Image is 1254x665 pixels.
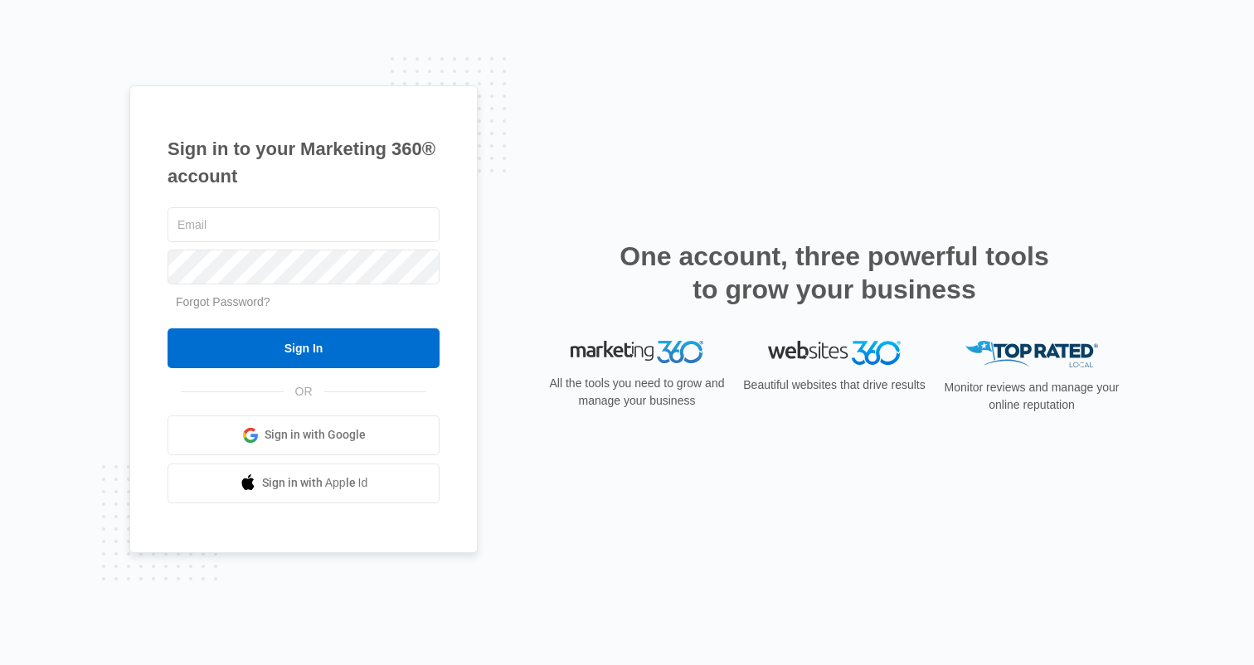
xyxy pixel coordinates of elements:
[939,379,1125,414] p: Monitor reviews and manage your online reputation
[544,375,730,410] p: All the tools you need to grow and manage your business
[265,426,366,444] span: Sign in with Google
[262,474,368,492] span: Sign in with Apple Id
[168,464,440,503] a: Sign in with Apple Id
[768,341,901,365] img: Websites 360
[168,328,440,368] input: Sign In
[284,383,324,400] span: OR
[571,341,703,364] img: Marketing 360
[168,207,440,242] input: Email
[741,376,927,394] p: Beautiful websites that drive results
[615,240,1054,306] h2: One account, three powerful tools to grow your business
[176,295,270,308] a: Forgot Password?
[965,341,1098,368] img: Top Rated Local
[168,135,440,190] h1: Sign in to your Marketing 360® account
[168,415,440,455] a: Sign in with Google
